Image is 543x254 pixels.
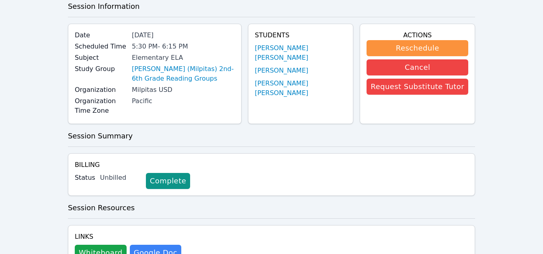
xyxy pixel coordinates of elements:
label: Scheduled Time [75,42,127,51]
h3: Session Resources [68,202,475,213]
label: Organization Time Zone [75,96,127,116]
button: Reschedule [367,40,468,56]
h4: Actions [367,30,468,40]
a: Complete [146,173,190,189]
label: Status [75,173,95,183]
div: Unbilled [100,173,139,183]
label: Organization [75,85,127,95]
a: [PERSON_NAME] (Milpitas) 2nd-6th Grade Reading Groups [132,64,235,83]
label: Study Group [75,64,127,74]
div: Elementary ELA [132,53,235,63]
div: Pacific [132,96,235,106]
h3: Session Information [68,1,475,12]
div: 5:30 PM - 6:15 PM [132,42,235,51]
label: Date [75,30,127,40]
label: Subject [75,53,127,63]
button: Request Substitute Tutor [367,79,468,95]
h4: Students [255,30,346,40]
h4: Billing [75,160,468,170]
button: Cancel [367,59,468,75]
h3: Session Summary [68,130,475,142]
div: Milpitas USD [132,85,235,95]
h4: Links [75,232,181,242]
a: [PERSON_NAME] [255,66,308,75]
div: [DATE] [132,30,235,40]
a: [PERSON_NAME] [PERSON_NAME] [255,43,346,63]
a: [PERSON_NAME] [PERSON_NAME] [255,79,346,98]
